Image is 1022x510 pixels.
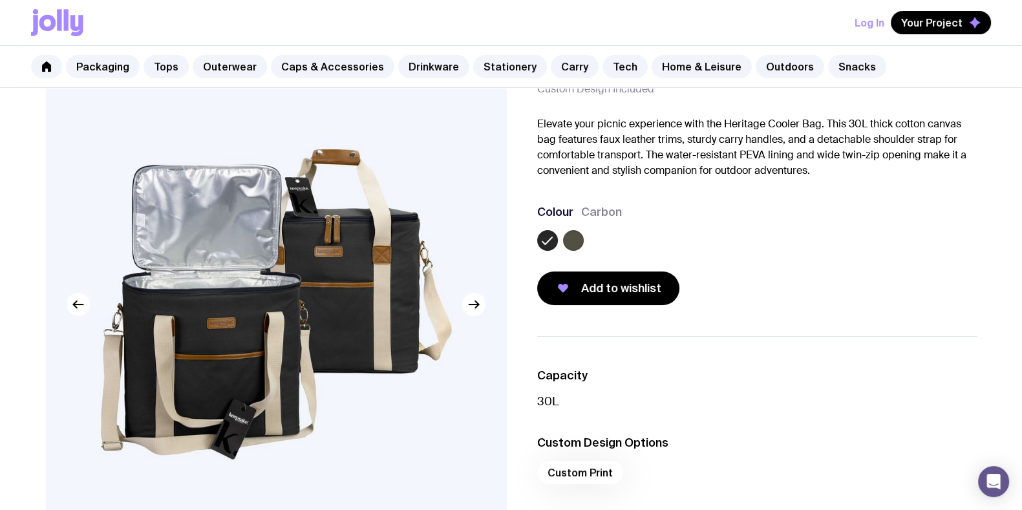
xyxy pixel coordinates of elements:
h3: Colour [537,204,573,220]
h3: Capacity [537,368,977,383]
a: Home & Leisure [652,55,752,78]
h3: Custom Design Options [537,435,977,451]
div: Open Intercom Messenger [978,466,1009,497]
a: Tech [602,55,648,78]
a: Stationery [473,55,547,78]
p: Elevate your picnic experience with the Heritage Cooler Bag. This 30L thick cotton canvas bag fea... [537,116,977,178]
a: Snacks [828,55,886,78]
button: Your Project [891,11,991,34]
span: Your Project [901,16,963,29]
button: Log In [855,11,884,34]
a: Drinkware [398,55,469,78]
a: Tops [144,55,189,78]
a: Outerwear [193,55,267,78]
p: 30L [537,394,977,409]
span: Custom Design Included [537,83,654,96]
button: Add to wishlist [537,271,679,305]
a: Carry [551,55,599,78]
a: Outdoors [756,55,824,78]
span: Carbon [581,204,622,220]
a: Caps & Accessories [271,55,394,78]
span: Add to wishlist [581,281,661,296]
a: Packaging [66,55,140,78]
